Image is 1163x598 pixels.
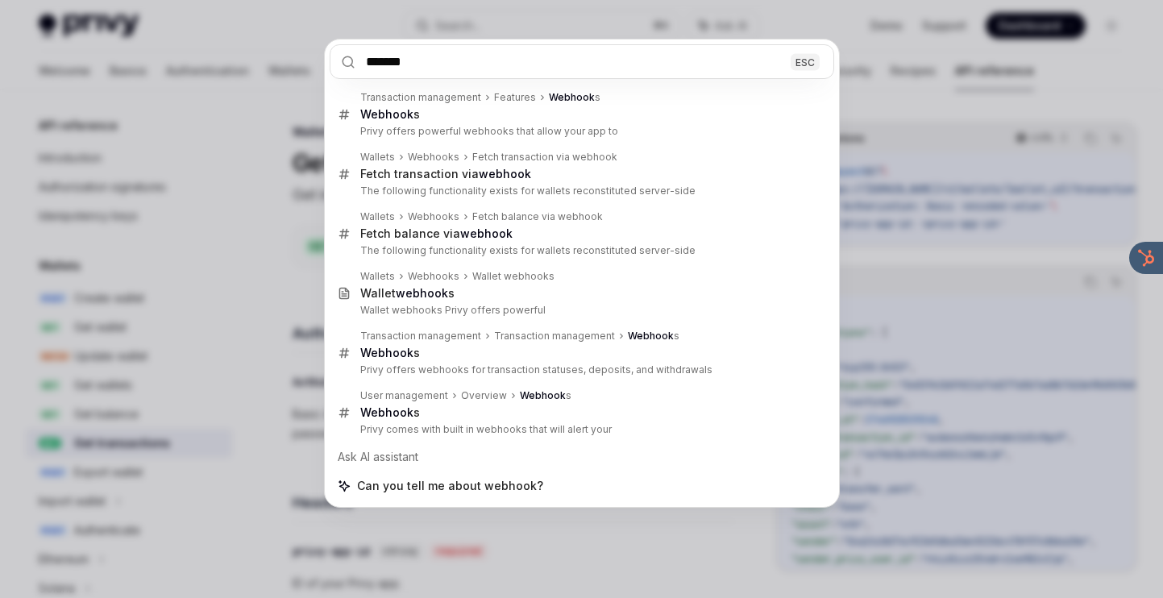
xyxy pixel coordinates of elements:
[360,210,395,223] div: Wallets
[360,405,413,419] b: Webhook
[360,185,800,197] p: The following functionality exists for wallets reconstituted server-side
[549,91,600,104] div: s
[360,151,395,164] div: Wallets
[360,363,800,376] p: Privy offers webhooks for transaction statuses, deposits, and withdrawals
[360,405,420,420] div: s
[360,107,413,121] b: Webhook
[628,330,674,342] b: Webhook
[360,346,413,359] b: Webhook
[494,91,536,104] div: Features
[461,389,507,402] div: Overview
[408,151,459,164] div: Webhooks
[472,210,603,223] div: Fetch balance via webhook
[549,91,595,103] b: Webhook
[360,167,531,181] div: Fetch transaction via
[408,210,459,223] div: Webhooks
[396,286,448,300] b: webhook
[460,226,513,240] b: webhook
[360,91,481,104] div: Transaction management
[520,389,571,402] div: s
[408,270,459,283] div: Webhooks
[360,107,420,122] div: s
[520,389,566,401] b: Webhook
[494,330,615,343] div: Transaction management
[360,304,800,317] p: Wallet webhooks Privy offers powerful
[791,53,820,70] div: ESC
[360,244,800,257] p: The following functionality exists for wallets reconstituted server-side
[360,346,420,360] div: s
[357,478,543,494] span: Can you tell me about webhook?
[360,423,800,436] p: Privy comes with built in webhooks that will alert your
[360,286,455,301] div: Wallet s
[360,270,395,283] div: Wallets
[360,389,448,402] div: User management
[330,442,834,471] div: Ask AI assistant
[360,330,481,343] div: Transaction management
[472,151,617,164] div: Fetch transaction via webhook
[360,125,800,138] p: Privy offers powerful webhooks that allow your app to
[479,167,531,181] b: webhook
[360,226,513,241] div: Fetch balance via
[628,330,679,343] div: s
[472,270,555,283] div: Wallet webhooks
